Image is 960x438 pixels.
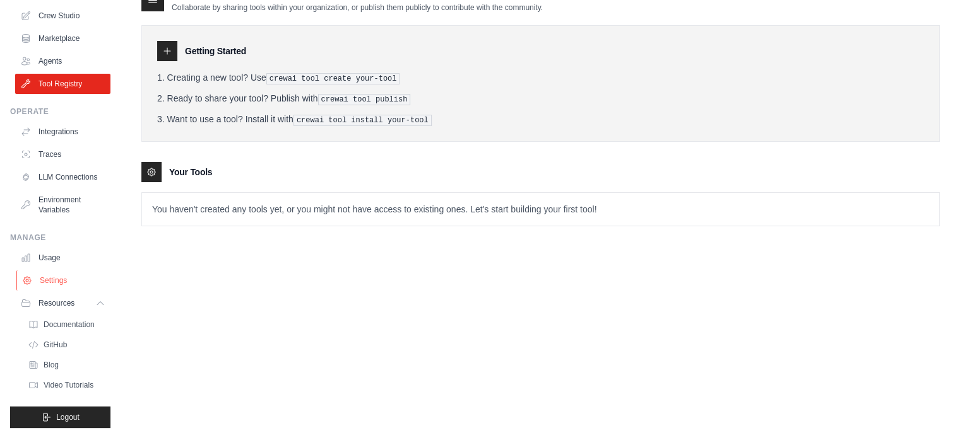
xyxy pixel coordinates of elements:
[172,3,543,13] p: Collaborate by sharing tools within your organization, or publish them publicly to contribute wit...
[15,293,110,313] button: Resources
[39,298,74,308] span: Resources
[44,320,95,330] span: Documentation
[266,73,400,84] pre: crewai tool create your-tool
[44,340,67,350] span: GitHub
[10,233,110,243] div: Manage
[185,45,246,57] h3: Getting Started
[15,28,110,49] a: Marketplace
[15,122,110,142] a: Integrations
[16,270,112,291] a: Settings
[56,412,80,422] span: Logout
[142,193,939,226] p: You haven't created any tools yet, or you might not have access to existing ones. Let's start bui...
[15,248,110,268] a: Usage
[157,113,924,126] li: Want to use a tool? Install it with
[10,107,110,117] div: Operate
[169,166,212,178] h3: Your Tools
[157,92,924,105] li: Ready to share your tool? Publish with
[15,144,110,164] a: Traces
[318,94,411,105] pre: crewai tool publish
[157,71,924,84] li: Creating a new tool? Use
[23,336,110,354] a: GitHub
[23,316,110,333] a: Documentation
[15,51,110,71] a: Agents
[15,190,110,220] a: Environment Variables
[15,167,110,187] a: LLM Connections
[44,380,93,390] span: Video Tutorials
[15,74,110,94] a: Tool Registry
[23,376,110,394] a: Video Tutorials
[10,406,110,428] button: Logout
[15,6,110,26] a: Crew Studio
[23,356,110,374] a: Blog
[293,115,432,126] pre: crewai tool install your-tool
[44,360,59,370] span: Blog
